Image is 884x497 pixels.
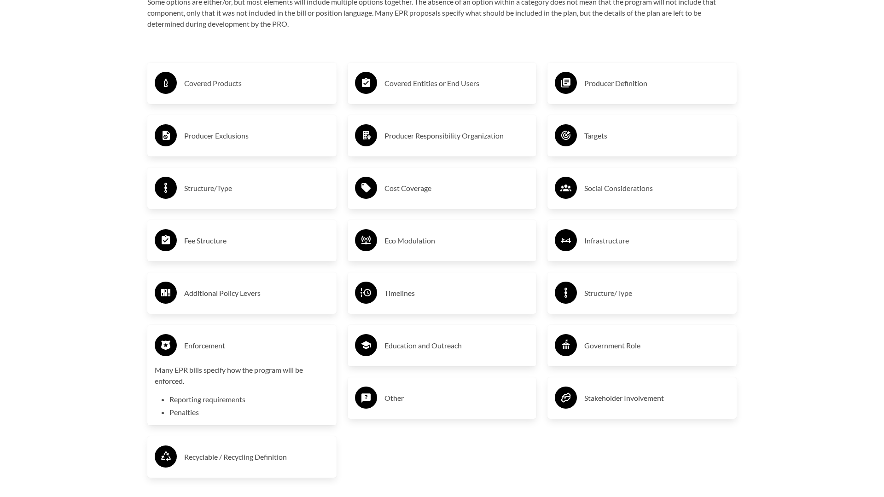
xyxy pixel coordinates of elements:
li: Penalties [169,407,329,418]
h3: Covered Entities or End Users [384,76,529,91]
h3: Social Considerations [584,181,729,196]
h3: Other [384,391,529,405]
h3: Producer Responsibility Organization [384,128,529,143]
h3: Structure/Type [584,286,729,301]
h3: Recyclable / Recycling Definition [184,450,329,464]
h3: Producer Definition [584,76,729,91]
p: Many EPR bills specify how the program will be enforced. [155,364,329,387]
h3: Stakeholder Involvement [584,391,729,405]
h3: Structure/Type [184,181,329,196]
h3: Additional Policy Levers [184,286,329,301]
h3: Education and Outreach [384,338,529,353]
h3: Covered Products [184,76,329,91]
h3: Timelines [384,286,529,301]
h3: Government Role [584,338,729,353]
h3: Cost Coverage [384,181,529,196]
li: Reporting requirements [169,394,329,405]
h3: Eco Modulation [384,233,529,248]
h3: Infrastructure [584,233,729,248]
h3: Fee Structure [184,233,329,248]
h3: Producer Exclusions [184,128,329,143]
h3: Enforcement [184,338,329,353]
h3: Targets [584,128,729,143]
